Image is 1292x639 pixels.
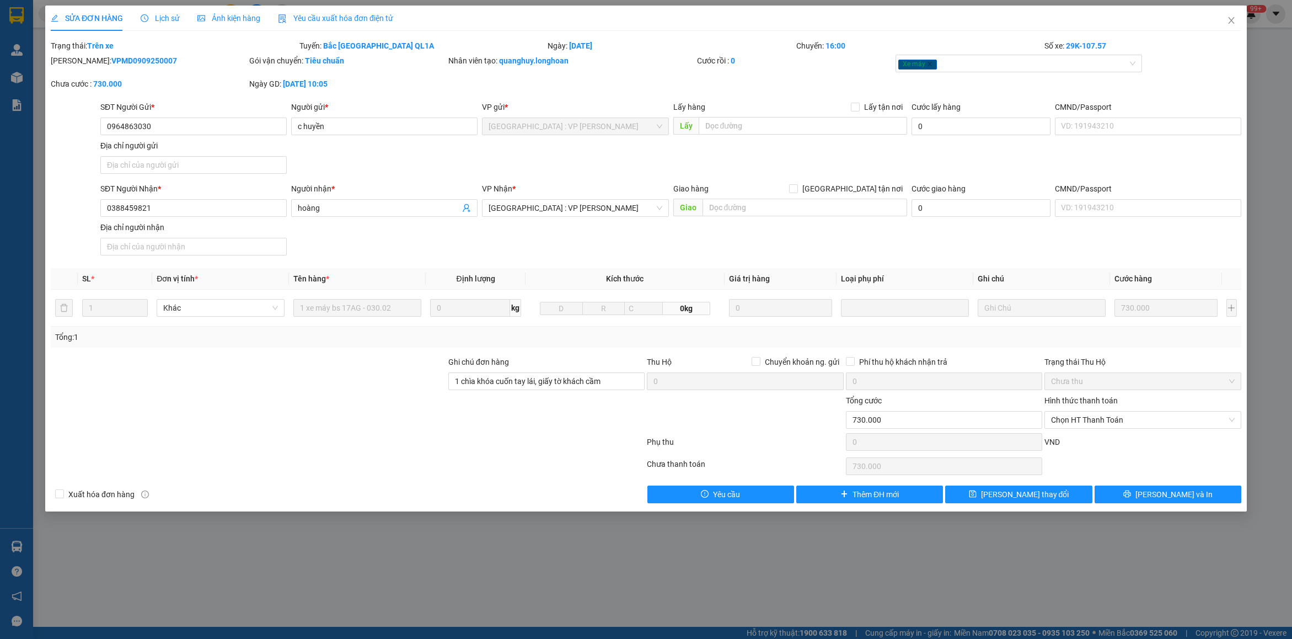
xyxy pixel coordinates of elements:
div: Tuyến: [298,40,547,52]
span: 0kg [663,302,710,315]
span: save [969,490,977,499]
div: CMND/Passport [1055,183,1241,195]
div: CMND/Passport [1055,101,1241,113]
span: Lấy tận nơi [860,101,907,113]
span: Phí thu hộ khách nhận trả [855,356,952,368]
span: Kích thước [606,274,644,283]
b: 730.000 [93,79,122,88]
b: [DATE] 10:05 [283,79,328,88]
div: SĐT Người Nhận [100,183,287,195]
b: 29K-107.57 [1066,41,1106,50]
th: Loại phụ phí [837,268,973,290]
b: Trên xe [87,41,114,50]
span: edit [51,14,58,22]
button: printer[PERSON_NAME] và In [1095,486,1241,503]
input: 0 [1114,299,1218,317]
div: Ngày: [546,40,795,52]
div: Tổng: 1 [55,331,498,343]
span: Chọn HT Thanh Toán [1051,412,1234,428]
span: close [1227,16,1236,25]
span: Đà Nẵng : VP Thanh Khê [489,200,662,216]
span: Giao hàng [673,184,709,193]
span: Yêu cầu xuất hóa đơn điện tử [278,14,393,23]
div: Chưa cước : [51,78,247,90]
span: Xuất hóa đơn hàng [64,488,139,500]
div: Nhân viên tạo: [448,55,695,67]
input: R [582,302,625,315]
div: Chuyến: [795,40,1044,52]
div: Phụ thu [646,436,844,455]
button: plus [1226,299,1237,317]
span: Lấy [673,117,699,135]
b: Tiêu chuẩn [305,56,344,65]
span: Chuyển khoản ng. gửi [760,356,844,368]
span: kg [510,299,521,317]
button: plusThêm ĐH mới [796,486,943,503]
span: Đơn vị tính [157,274,198,283]
div: VP gửi [482,101,668,113]
th: Ghi chú [973,268,1110,290]
span: [GEOGRAPHIC_DATA] tận nơi [798,183,907,195]
span: Cước hàng [1114,274,1152,283]
div: Số xe: [1043,40,1242,52]
span: VP Nhận [482,184,512,193]
div: SĐT Người Gửi [100,101,287,113]
b: 0 [731,56,735,65]
button: Close [1216,6,1247,36]
b: [DATE] [569,41,592,50]
span: user-add [462,204,471,212]
input: 0 [729,299,832,317]
span: Xe máy [898,60,937,70]
button: delete [55,299,73,317]
div: Trạng thái: [50,40,298,52]
input: D [540,302,583,315]
span: VND [1044,438,1060,446]
div: Người gửi [291,101,478,113]
b: Bắc [GEOGRAPHIC_DATA] QL1A [323,41,434,50]
span: plus [840,490,848,499]
div: Trạng thái Thu Hộ [1044,356,1241,368]
span: exclamation-circle [701,490,709,499]
span: Thu Hộ [647,358,672,366]
b: 16:00 [825,41,845,50]
span: Giá trị hàng [729,274,770,283]
span: close [927,61,932,67]
span: Lịch sử [141,14,180,23]
b: VPMD0909250007 [111,56,177,65]
div: Địa chỉ người nhận [100,221,287,233]
span: Định lượng [457,274,495,283]
label: Cước giao hàng [912,184,966,193]
span: [PERSON_NAME] và In [1135,488,1213,500]
img: icon [278,14,287,23]
input: Cước giao hàng [912,199,1050,217]
span: picture [197,14,205,22]
input: VD: Bàn, Ghế [293,299,421,317]
input: C [624,302,663,315]
span: Ảnh kiện hàng [197,14,260,23]
span: SL [82,274,91,283]
span: Tên hàng [293,274,329,283]
b: quanghuy.longhoan [499,56,569,65]
span: clock-circle [141,14,148,22]
span: Chưa thu [1051,373,1234,390]
input: Dọc đường [703,199,908,216]
span: info-circle [141,491,149,498]
div: [PERSON_NAME]: [51,55,247,67]
span: Giao [673,199,703,216]
span: SỬA ĐƠN HÀNG [51,14,123,23]
span: Thêm ĐH mới [853,488,899,500]
input: Ghi chú đơn hàng [448,372,645,390]
input: Dọc đường [699,117,908,135]
span: printer [1123,490,1131,499]
span: Hà Nội : VP Nam Từ Liêm [489,118,662,135]
div: Địa chỉ người gửi [100,140,287,152]
label: Ghi chú đơn hàng [448,358,509,366]
button: save[PERSON_NAME] thay đổi [945,486,1092,503]
span: Khác [163,300,278,316]
label: Hình thức thanh toán [1044,396,1118,405]
span: Lấy hàng [673,103,705,111]
input: Cước lấy hàng [912,118,1050,135]
div: Người nhận [291,183,478,195]
div: Chưa thanh toán [646,458,844,477]
input: Địa chỉ của người gửi [100,156,287,174]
